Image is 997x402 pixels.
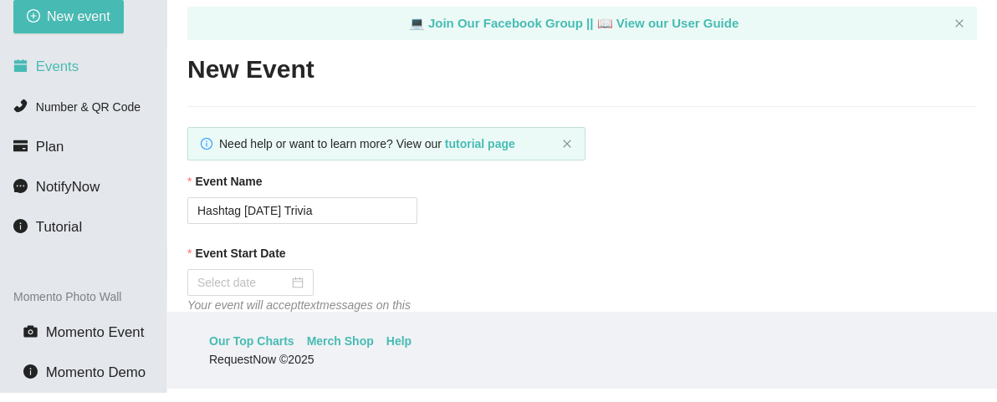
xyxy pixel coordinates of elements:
[36,59,79,74] span: Events
[13,219,28,233] span: info-circle
[47,6,110,27] span: New event
[195,244,285,262] b: Event Start Date
[219,137,515,150] span: Need help or want to learn more? View our
[597,16,739,30] a: laptop View our User Guide
[195,172,262,191] b: Event Name
[36,139,64,155] span: Plan
[27,9,40,25] span: plus-circle
[13,179,28,193] span: message
[307,332,374,350] a: Merch Shop
[36,179,100,195] span: NotifyNow
[386,332,412,350] a: Help
[597,16,613,30] span: laptop
[209,332,294,350] a: Our Top Charts
[23,324,38,338] span: camera
[13,139,28,153] span: credit-card
[187,298,413,349] i: Your event will accept text messages on this date starting at 6:00 AM until the Event End Date. E...
[562,139,572,150] button: close
[201,138,212,150] span: info-circle
[445,137,515,150] a: tutorial page
[562,139,572,149] span: close
[23,364,38,379] span: info-circle
[197,273,289,292] input: Select date
[13,59,28,73] span: calendar
[409,16,597,30] a: laptop Join Our Facebook Group ||
[187,53,977,87] h2: New Event
[46,324,145,340] span: Momento Event
[187,197,417,224] input: Janet's and Mark's Wedding
[954,18,964,28] span: close
[46,364,146,380] span: Momento Demo
[36,100,141,114] span: Number & QR Code
[13,99,28,113] span: phone
[409,16,425,30] span: laptop
[954,18,964,29] button: close
[36,219,82,235] span: Tutorial
[209,350,951,369] div: RequestNow © 2025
